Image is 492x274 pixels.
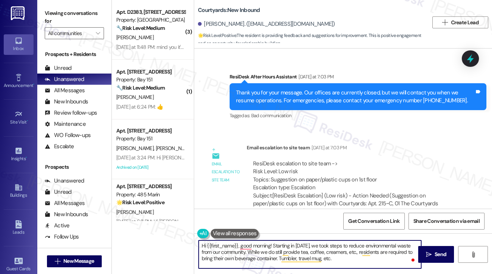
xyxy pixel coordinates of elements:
[348,217,400,225] span: Get Conversation Link
[55,258,60,264] i: 
[116,145,156,152] span: [PERSON_NAME]
[45,98,88,106] div: New Inbounds
[37,163,111,171] div: Prospects
[116,199,164,206] strong: 🌟 Risk Level: Positive
[230,73,486,83] div: ResiDesk After Hours Assistant
[418,246,454,263] button: Send
[11,6,26,20] img: ResiDesk Logo
[4,34,34,55] a: Inbox
[198,32,236,38] strong: 🌟 Risk Level: Positive
[253,160,456,192] div: ResiDesk escalation to site team -> Risk Level: Low risk Topics: Suggestion on paper/plastic cups...
[251,112,291,119] span: Bad communication
[4,108,34,128] a: Site Visit •
[45,131,91,139] div: WO Follow-ups
[45,233,79,241] div: Follow Ups
[48,27,92,39] input: All communities
[426,252,432,258] i: 
[432,16,488,28] button: Create Lead
[45,64,72,72] div: Unread
[26,155,27,160] span: •
[451,19,479,27] span: Create Lead
[116,103,163,110] div: [DATE] at 6:24 PM: 👍
[116,183,185,190] div: Apt. [STREET_ADDRESS]
[413,217,480,225] span: Share Conversation via email
[45,87,85,94] div: All Messages
[310,144,347,152] div: [DATE] at 7:03 PM
[47,255,102,267] button: New Message
[230,110,486,121] div: Tagged as:
[198,6,260,14] b: Courtyards: New Inbound
[247,144,462,154] div: Email escalation to site team
[116,84,165,91] strong: 🔧 Risk Level: Medium
[116,34,154,41] span: [PERSON_NAME]
[116,94,154,100] span: [PERSON_NAME]
[116,68,185,76] div: Apt. [STREET_ADDRESS]
[27,118,28,124] span: •
[435,250,446,258] span: Send
[442,19,448,25] i: 
[45,222,70,230] div: Active
[45,7,104,27] label: Viewing conversations for
[470,252,476,258] i: 
[33,82,34,87] span: •
[116,191,185,199] div: Property: 485 Marin
[116,25,165,31] strong: 🔧 Risk Level: Medium
[116,135,185,143] div: Property: Bay 151
[236,89,474,105] div: Thank you for your message. Our offices are currently closed, but we will contact you when we res...
[409,213,485,230] button: Share Conversation via email
[45,120,86,128] div: Maintenance
[45,109,97,117] div: Review follow-ups
[343,213,404,230] button: Get Conversation Link
[45,143,74,150] div: Escalate
[199,240,421,268] textarea: To enrich screen reader interactions, please activate Accessibility in Grammarly extension settings
[45,188,72,196] div: Unread
[4,144,34,165] a: Insights •
[96,30,100,36] i: 
[253,192,456,216] div: Subject: [ResiDesk Escalation] (Low risk) - Action Needed (Suggestion on paper/plastic cups on 1s...
[4,218,34,238] a: Leads
[116,8,185,16] div: Apt. D2383, [STREET_ADDRESS][PERSON_NAME]
[198,32,429,48] span: : The resident is providing feedback and suggestions for improvement. This is positive engagement...
[116,163,186,172] div: Archived on [DATE]
[116,16,185,24] div: Property: [GEOGRAPHIC_DATA]
[45,199,85,207] div: All Messages
[116,218,312,225] div: [DATE] at 6:11 PM: Hi [PERSON_NAME] ! The move In experiences satisfied my expectations.
[116,44,211,50] div: [DATE] at 11:48 PM: mind you it's almost 12am
[4,181,34,201] a: Buildings
[116,127,185,135] div: Apt. [STREET_ADDRESS]
[45,211,88,218] div: New Inbounds
[37,50,111,58] div: Prospects + Residents
[297,73,334,81] div: [DATE] at 7:03 PM
[63,257,94,265] span: New Message
[116,209,154,215] span: [PERSON_NAME]
[116,76,185,84] div: Property: Bay 151
[45,177,84,185] div: Unanswered
[212,160,241,184] div: Email escalation to site team
[45,75,84,83] div: Unanswered
[156,145,193,152] span: [PERSON_NAME]
[198,20,335,28] div: [PERSON_NAME]. ([EMAIL_ADDRESS][DOMAIN_NAME])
